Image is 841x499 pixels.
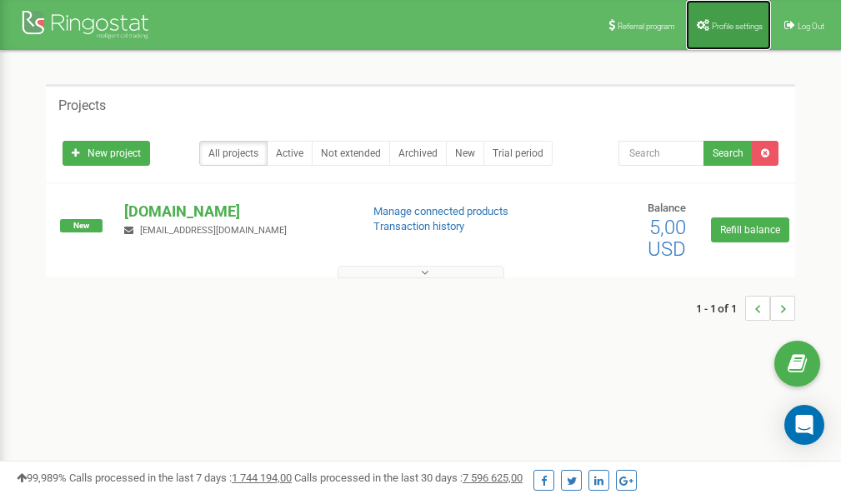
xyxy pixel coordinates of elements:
[140,225,287,236] span: [EMAIL_ADDRESS][DOMAIN_NAME]
[712,22,763,31] span: Profile settings
[696,279,795,337] nav: ...
[483,141,553,166] a: Trial period
[648,216,686,261] span: 5,00 USD
[17,472,67,484] span: 99,989%
[232,472,292,484] u: 1 744 194,00
[784,405,824,445] div: Open Intercom Messenger
[618,22,675,31] span: Referral program
[124,201,346,222] p: [DOMAIN_NAME]
[703,141,753,166] button: Search
[267,141,313,166] a: Active
[60,219,103,232] span: New
[373,220,464,232] a: Transaction history
[618,141,704,166] input: Search
[648,202,686,214] span: Balance
[199,141,268,166] a: All projects
[463,472,523,484] u: 7 596 625,00
[446,141,484,166] a: New
[63,141,150,166] a: New project
[696,296,745,321] span: 1 - 1 of 1
[58,98,106,113] h5: Projects
[798,22,824,31] span: Log Out
[373,205,508,217] a: Manage connected products
[312,141,390,166] a: Not extended
[389,141,447,166] a: Archived
[711,217,789,242] a: Refill balance
[69,472,292,484] span: Calls processed in the last 7 days :
[294,472,523,484] span: Calls processed in the last 30 days :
